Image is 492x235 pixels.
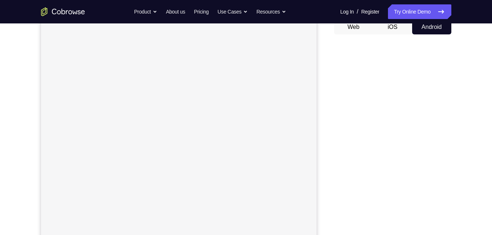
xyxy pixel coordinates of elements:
a: About us [166,4,185,19]
button: iOS [373,20,412,34]
button: Web [334,20,373,34]
a: Pricing [194,4,208,19]
a: Go to the home page [41,7,85,16]
button: Android [412,20,451,34]
button: Product [134,4,157,19]
span: / [357,7,358,16]
button: Resources [256,4,286,19]
a: Log In [340,4,354,19]
a: Try Online Demo [388,4,451,19]
button: Use Cases [218,4,248,19]
a: Register [361,4,379,19]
